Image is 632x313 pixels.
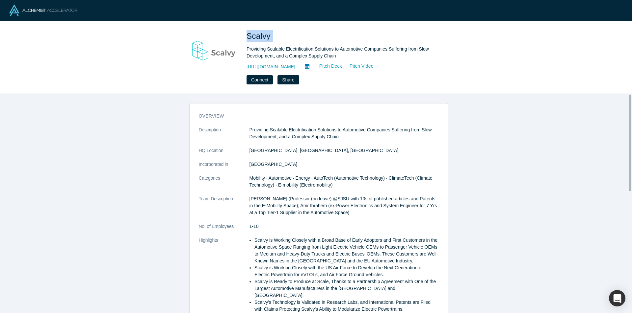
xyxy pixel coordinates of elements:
dd: 1-10 [250,223,438,230]
li: Scalvy is Working Closely with a Broad Base of Early Adopters and First Customers in the Automoti... [254,237,438,264]
a: Pitch Deck [312,62,342,70]
dt: No. of Employees [199,223,250,237]
dt: Description [199,126,250,147]
p: [PERSON_NAME] (Professor (on leave) @SJSU with 10s of published articles and Patents in the E-Mob... [250,195,438,216]
dd: [GEOGRAPHIC_DATA] [250,161,438,168]
dd: [GEOGRAPHIC_DATA], [GEOGRAPHIC_DATA], [GEOGRAPHIC_DATA] [250,147,438,154]
li: Scalvy is Working Closely with the US Air Force to Develop the Next Generation of Electric Powert... [254,264,438,278]
li: Scalvy is Ready to Produce at Scale, Thanks to a Partnership Agreement with One of the Largest Au... [254,278,438,299]
dt: Team Description [199,195,250,223]
dt: Incorporated in [199,161,250,175]
a: Pitch Video [342,62,374,70]
div: Providing Scalable Electrification Solutions to Automotive Companies Suffering from Slow Developm... [247,46,431,59]
dt: Categories [199,175,250,195]
p: Providing Scalable Electrification Solutions to Automotive Companies Suffering from Slow Developm... [250,126,438,140]
button: Connect [247,75,273,84]
img: Scalvy's Logo [191,30,237,76]
h3: overview [199,113,429,120]
button: Share [277,75,299,84]
li: Scalvy's Technology is Validated in Research Labs, and International Patents are Filed with Claim... [254,299,438,313]
a: [URL][DOMAIN_NAME] [247,63,295,70]
span: Mobility · Automotive · Energy · AutoTech (Automotive Technology) · ClimateTech (Climate Technolo... [250,175,433,188]
img: Alchemist Logo [9,5,77,16]
span: Scalvy [247,32,273,40]
dt: HQ Location [199,147,250,161]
